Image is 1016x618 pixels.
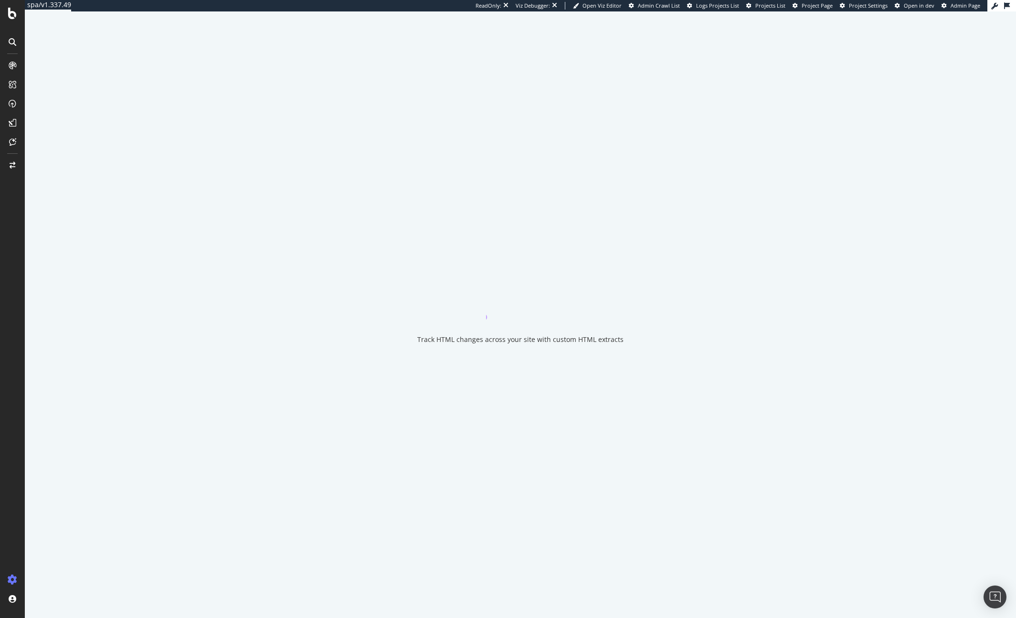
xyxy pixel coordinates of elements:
div: Viz Debugger: [516,2,550,10]
a: Project Settings [840,2,888,10]
span: Project Settings [849,2,888,9]
div: Open Intercom Messenger [984,586,1006,608]
span: Project Page [802,2,833,9]
span: Open Viz Editor [582,2,622,9]
span: Open in dev [904,2,934,9]
a: Projects List [746,2,785,10]
a: Open in dev [895,2,934,10]
span: Admin Crawl List [638,2,680,9]
a: Admin Crawl List [629,2,680,10]
div: animation [486,285,555,320]
div: ReadOnly: [476,2,501,10]
span: Projects List [755,2,785,9]
a: Logs Projects List [687,2,739,10]
a: Open Viz Editor [573,2,622,10]
span: Logs Projects List [696,2,739,9]
div: Track HTML changes across your site with custom HTML extracts [417,335,624,344]
span: Admin Page [951,2,980,9]
a: Project Page [793,2,833,10]
a: Admin Page [942,2,980,10]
